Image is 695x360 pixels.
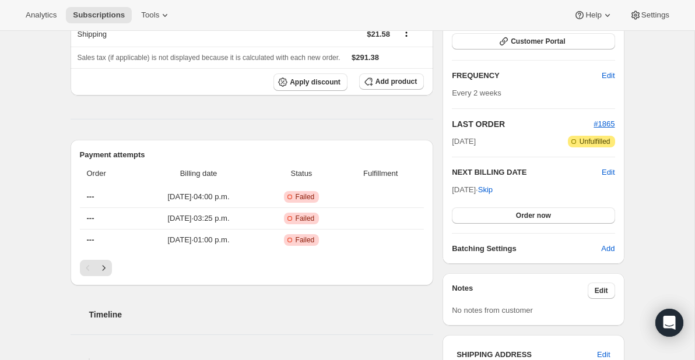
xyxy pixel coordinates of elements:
span: [DATE] · 04:00 p.m. [138,191,258,203]
h3: Notes [452,283,588,299]
span: Failed [296,235,315,245]
h2: LAST ORDER [452,118,594,130]
span: Failed [296,192,315,202]
button: #1865 [594,118,615,130]
span: [DATE] · 01:00 p.m. [138,234,258,246]
button: Edit [602,167,615,178]
span: Add product [375,77,417,86]
span: Unfulfilled [580,137,610,146]
div: Open Intercom Messenger [655,309,683,337]
button: Add [594,239,622,258]
h6: Batching Settings [452,243,601,255]
button: Analytics [19,7,64,23]
nav: Pagination [80,260,424,276]
span: --- [87,214,94,223]
h2: Payment attempts [80,149,424,161]
span: Failed [296,214,315,223]
span: Apply discount [290,77,341,87]
button: Shipping actions [397,26,416,39]
span: $291.38 [352,53,379,62]
span: No notes from customer [452,306,533,315]
button: Next [96,260,112,276]
h2: Timeline [89,309,434,320]
span: Subscriptions [73,10,125,20]
span: Sales tax (if applicable) is not displayed because it is calculated with each new order. [78,54,341,62]
h2: NEXT BILLING DATE [452,167,602,178]
button: Subscriptions [66,7,132,23]
span: Billing date [138,168,258,179]
h2: FREQUENCY [452,70,602,82]
button: Order now [452,207,615,224]
span: Tools [141,10,159,20]
span: Customer Portal [511,37,565,46]
span: --- [87,235,94,244]
th: Order [80,161,135,186]
a: #1865 [594,119,615,128]
span: Order now [516,211,551,220]
button: Edit [595,66,622,85]
span: Every 2 weeks [452,89,501,97]
span: Add [601,243,615,255]
span: Status [266,168,338,179]
button: Add product [359,73,424,90]
span: Help [585,10,601,20]
button: Edit [588,283,615,299]
span: $21.58 [367,30,390,38]
span: Edit [602,70,615,82]
span: [DATE] · [452,185,493,194]
span: Analytics [26,10,57,20]
button: Customer Portal [452,33,615,50]
span: Fulfillment [344,168,417,179]
span: Skip [478,184,493,196]
button: Apply discount [273,73,347,91]
button: Skip [471,181,500,199]
span: Edit [595,286,608,295]
span: --- [87,192,94,201]
span: [DATE] · 03:25 p.m. [138,213,258,224]
button: Tools [134,7,178,23]
th: Shipping [71,21,226,47]
span: Settings [641,10,669,20]
span: [DATE] [452,136,476,147]
button: Settings [623,7,676,23]
button: Help [567,7,620,23]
